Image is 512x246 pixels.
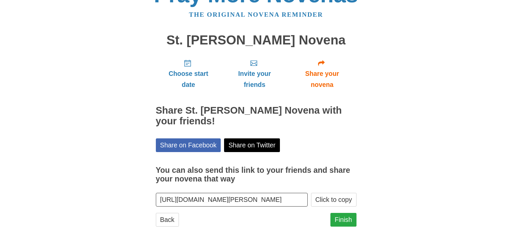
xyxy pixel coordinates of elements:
a: Back [156,213,179,227]
a: Share on Facebook [156,138,221,152]
span: Share your novena [295,68,350,90]
button: Click to copy [311,193,356,207]
a: Share on Twitter [224,138,280,152]
a: Finish [330,213,356,227]
span: Choose start date [163,68,215,90]
h2: Share St. [PERSON_NAME] Novena with your friends! [156,105,356,127]
h1: St. [PERSON_NAME] Novena [156,33,356,47]
a: Choose start date [156,54,221,94]
a: Share your novena [288,54,356,94]
a: The original novena reminder [189,11,323,18]
span: Invite your friends [228,68,281,90]
h3: You can also send this link to your friends and share your novena that way [156,166,356,183]
a: Invite your friends [221,54,288,94]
